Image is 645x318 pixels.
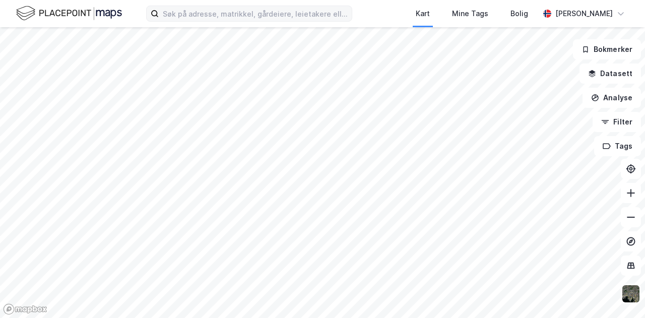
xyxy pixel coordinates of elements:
button: Bokmerker [573,39,641,59]
div: Bolig [510,8,528,20]
div: Kontrollprogram for chat [595,270,645,318]
input: Søk på adresse, matrikkel, gårdeiere, leietakere eller personer [159,6,352,21]
button: Filter [593,112,641,132]
button: Analyse [583,88,641,108]
button: Datasett [579,63,641,84]
div: Mine Tags [452,8,488,20]
iframe: Chat Widget [595,270,645,318]
button: Tags [594,136,641,156]
div: [PERSON_NAME] [555,8,613,20]
a: Mapbox homepage [3,303,47,315]
img: logo.f888ab2527a4732fd821a326f86c7f29.svg [16,5,122,22]
div: Kart [416,8,430,20]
